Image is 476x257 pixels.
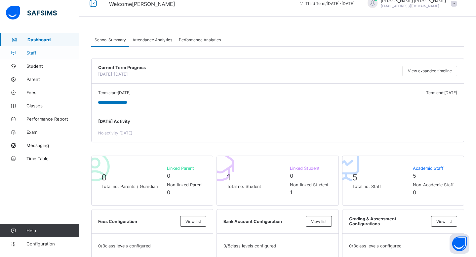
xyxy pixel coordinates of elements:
[227,184,286,189] span: Total no. Student
[26,90,79,95] span: Fees
[26,116,79,122] span: Performance Report
[26,228,79,233] span: Help
[26,143,79,148] span: Messaging
[352,184,410,189] span: Total no. Staff
[290,189,292,196] span: 1
[179,37,221,42] span: Performance Analytics
[290,172,293,179] span: 0
[436,219,452,224] span: View list
[101,172,107,182] span: 0
[98,90,131,95] span: Term start: [DATE]
[413,182,454,187] span: Non-Academic Staff
[109,1,175,7] span: Welcome [PERSON_NAME]
[299,1,354,6] span: session/term information
[227,172,231,182] span: 1
[167,172,170,179] span: 0
[167,189,170,196] span: 0
[98,119,457,124] span: [DATE] Activity
[381,4,439,8] span: [EMAIL_ADDRESS][DOMAIN_NAME]
[98,130,132,135] span: No activity [DATE]
[98,243,151,248] span: 0 / 3 class levels configured
[98,65,399,70] span: Current Term Progress
[413,172,416,179] span: 5
[450,234,469,254] button: Open asap
[426,90,457,95] span: Term end: [DATE]
[352,172,357,182] span: 5
[26,156,79,161] span: Time Table
[101,184,164,189] span: Total no. Parents / Guardian
[6,6,57,20] img: safsims
[26,103,79,108] span: Classes
[413,189,416,196] span: 0
[413,166,454,171] span: Academic Staff
[290,182,329,187] span: Non-linked Student
[185,219,201,224] span: View list
[133,37,172,42] span: Attendance Analytics
[349,216,428,226] span: Grading & Assessment Configurations
[27,37,79,42] span: Dashboard
[223,243,276,248] span: 0 / 5 class levels configured
[223,219,302,224] span: Bank Account Configuration
[311,219,327,224] span: View list
[349,243,402,248] span: 0 / 3 class levels configured
[26,129,79,135] span: Exam
[26,241,79,246] span: Configuration
[290,166,329,171] span: Linked Student
[26,77,79,82] span: Parent
[408,68,452,73] span: View expanded timeline
[26,50,79,55] span: Staff
[167,166,203,171] span: Linked Parent
[95,37,126,42] span: School Summary
[167,182,203,187] span: Non-linked Parent
[26,63,79,69] span: Student
[98,72,128,77] span: [DATE]: [DATE]
[98,219,177,224] span: Fees Configuration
